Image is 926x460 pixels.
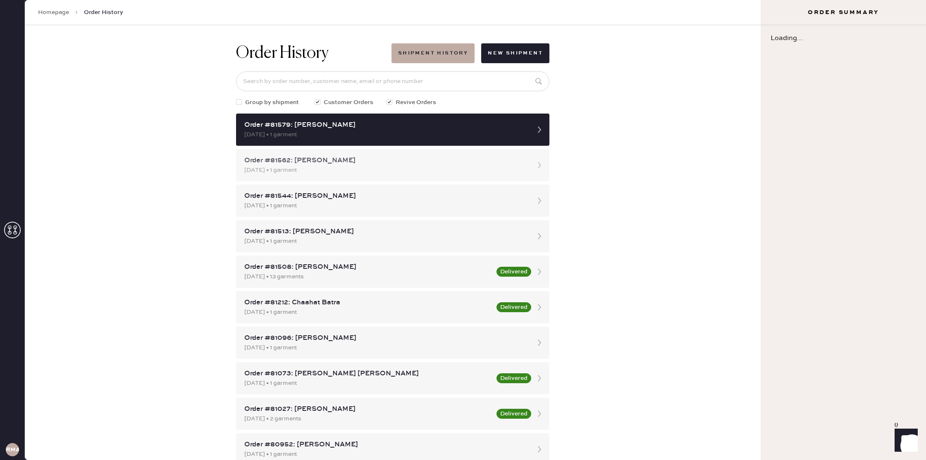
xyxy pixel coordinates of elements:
[450,10,475,35] img: logo
[110,140,845,150] th: Description
[38,8,69,17] a: Homepage
[244,414,492,423] div: [DATE] • 2 garments
[244,237,526,246] div: [DATE] • 1 garment
[244,262,492,272] div: Order #81508: [PERSON_NAME]
[236,43,329,63] h1: Order History
[845,150,898,161] td: 1
[244,404,492,414] div: Order #81027: [PERSON_NAME]
[245,98,299,107] span: Group by shipment
[840,320,898,331] th: QTY
[244,120,526,130] div: Order #81579: [PERSON_NAME]
[244,191,526,201] div: Order #81544: [PERSON_NAME]
[244,156,526,166] div: Order #81562: [PERSON_NAME]
[481,43,549,63] button: New Shipment
[26,55,898,65] div: Packing slip
[244,227,526,237] div: Order #81513: [PERSON_NAME]
[244,308,492,317] div: [DATE] • 1 garment
[26,140,110,150] th: ID
[26,97,898,127] div: # 88572 Zhimin [PERSON_NAME] [EMAIL_ADDRESS][DOMAIN_NAME]
[244,343,526,352] div: [DATE] • 1 garment
[244,130,526,139] div: [DATE] • 1 garment
[845,140,898,150] th: QTY
[118,331,840,342] td: Basic Strap Dress - Reformation - [PERSON_NAME] - Size: 2
[26,331,118,342] td: 890017
[761,25,926,52] div: Loading...
[244,201,526,210] div: [DATE] • 1 garment
[396,98,436,107] span: Revive Orders
[6,447,19,453] h3: RMA
[496,267,531,277] button: Delivered
[244,272,492,281] div: [DATE] • 13 garments
[432,163,493,170] img: Logo
[496,373,531,383] button: Delivered
[450,372,475,396] img: logo
[450,191,475,216] img: logo
[496,409,531,419] button: Delivered
[236,71,549,91] input: Search by order number, customer name, email or phone number
[118,320,840,331] th: Description
[84,8,123,17] span: Order History
[26,320,118,331] th: ID
[26,236,898,246] div: Packing slip
[840,331,898,342] td: 1
[26,150,110,161] td: 893623
[26,449,898,459] div: Customer information
[244,440,526,450] div: Order #80952: [PERSON_NAME]
[244,369,492,379] div: Order #81073: [PERSON_NAME] [PERSON_NAME]
[391,43,475,63] button: Shipment History
[244,379,492,388] div: [DATE] • 1 garment
[244,333,526,343] div: Order #81096: [PERSON_NAME]
[244,298,492,308] div: Order #81212: Chaahat Batra
[110,150,845,161] td: Basic Sleeveless Dress - Reformation - [PERSON_NAME] - Size: 06
[26,417,898,427] div: Packing slip
[496,302,531,312] button: Delivered
[26,246,898,256] div: Order # 81562
[26,278,898,308] div: # 87908 [PERSON_NAME] [PERSON_NAME] [EMAIL_ADDRESS][DOMAIN_NAME]
[244,166,526,175] div: [DATE] • 1 garment
[26,427,898,437] div: Order # 81544
[887,423,922,458] iframe: Front Chat
[244,450,526,459] div: [DATE] • 1 garment
[761,8,926,17] h3: Order Summary
[26,88,898,97] div: Customer information
[26,268,898,278] div: Customer information
[324,98,373,107] span: Customer Orders
[26,65,898,75] div: Order # 81579
[432,344,493,351] img: Logo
